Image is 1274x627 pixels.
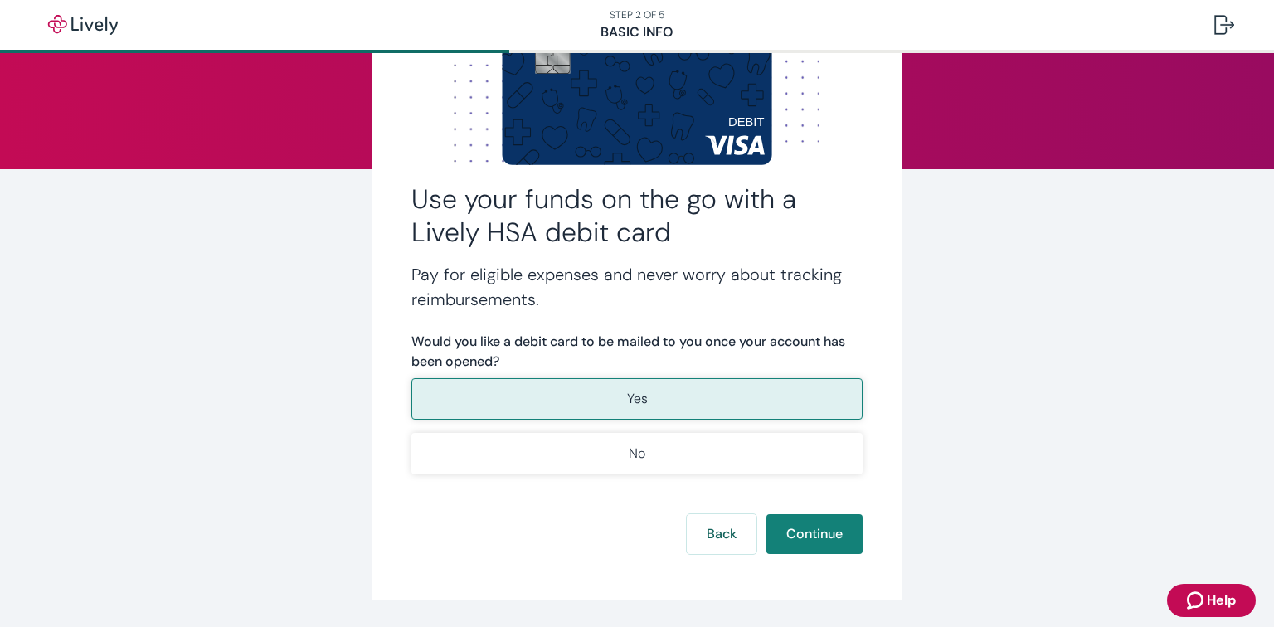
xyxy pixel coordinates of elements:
[411,433,863,474] button: No
[687,514,756,554] button: Back
[629,444,645,464] p: No
[1167,584,1256,617] button: Zendesk support iconHelp
[1201,5,1247,45] button: Log out
[1187,591,1207,610] svg: Zendesk support icon
[36,15,129,35] img: Lively
[411,332,863,372] label: Would you like a debit card to be mailed to you once your account has been opened?
[411,182,863,249] h2: Use your funds on the go with a Lively HSA debit card
[411,378,863,420] button: Yes
[766,514,863,554] button: Continue
[411,262,863,312] h4: Pay for eligible expenses and never worry about tracking reimbursements.
[1207,591,1236,610] span: Help
[627,389,648,409] p: Yes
